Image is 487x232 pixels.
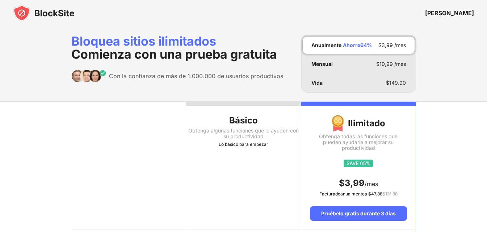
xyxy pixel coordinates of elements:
font: Lo básico para empezar [219,142,268,147]
font: Mensual [311,61,333,67]
img: save65.svg [344,160,373,167]
font: Ahorre [343,42,360,48]
font: 149.90 [389,80,406,86]
font: 10,99 /mes [379,61,406,67]
font: Obtenga algunas funciones que le ayuden con su productividad [188,127,299,139]
font: Vida [311,80,323,86]
font: $ [368,191,371,197]
font: $ [382,191,385,197]
font: $ [339,178,345,188]
font: Ilimitado [348,118,385,128]
font: Facturado [319,191,340,197]
font: Anualmente [311,42,341,48]
font: /mes [365,180,378,187]
font: Comienza con una prueba gratuita [71,47,277,62]
font: anualmente [340,191,365,197]
img: blocksite-icon-black.svg [13,4,75,22]
font: Pruébelo gratis durante 3 días [321,210,396,216]
img: trusted-by.svg [71,69,106,83]
font: 64 [360,42,367,48]
font: % [367,42,372,48]
font: a [365,191,367,197]
img: Medalla premium de img [331,115,344,132]
font: Obtenga todas las funciones que pueden ayudarle a mejorar su productividad [319,133,398,151]
font: 3,99 /mes [382,42,406,48]
font: $ [378,42,382,48]
font: Básico [229,115,258,126]
font: 47,88 [371,191,382,197]
font: Con la confianza de más de 1.000.000 de usuarios productivos [109,72,283,80]
font: 3,99 [345,178,365,188]
font: 131,88 [385,191,398,197]
font: $ [386,80,389,86]
font: Bloquea sitios ilimitados [71,34,216,48]
font: [PERSON_NAME] [425,9,474,17]
font: $ [376,61,379,67]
